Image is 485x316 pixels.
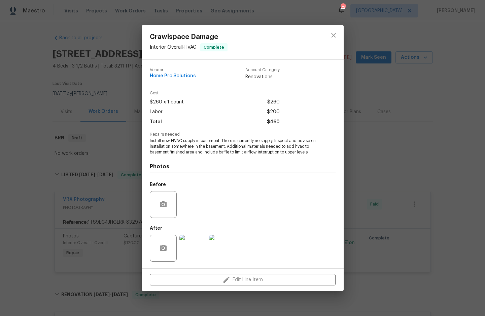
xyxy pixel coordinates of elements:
[150,163,336,170] h4: Photos
[150,138,317,155] span: Install new HVAC supply in basement. There is currently no supply. Inspect and advise on installa...
[245,68,280,72] span: Account Category
[150,107,163,117] span: Labor
[150,91,280,95] span: Cost
[267,107,280,117] span: $200
[267,117,280,127] span: $460
[150,74,196,79] span: Home Pro Solutions
[245,74,280,80] span: Renovations
[150,97,184,107] span: $260 x 1 count
[150,45,196,50] span: Interior Overall - HVAC
[150,182,166,187] h5: Before
[150,117,162,127] span: Total
[267,97,280,107] span: $260
[150,68,196,72] span: Vendor
[150,33,228,41] span: Crawlspace Damage
[150,132,336,137] span: Repairs needed
[150,226,162,231] h5: After
[325,27,342,43] button: close
[341,4,345,11] div: 22
[201,44,227,51] span: Complete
